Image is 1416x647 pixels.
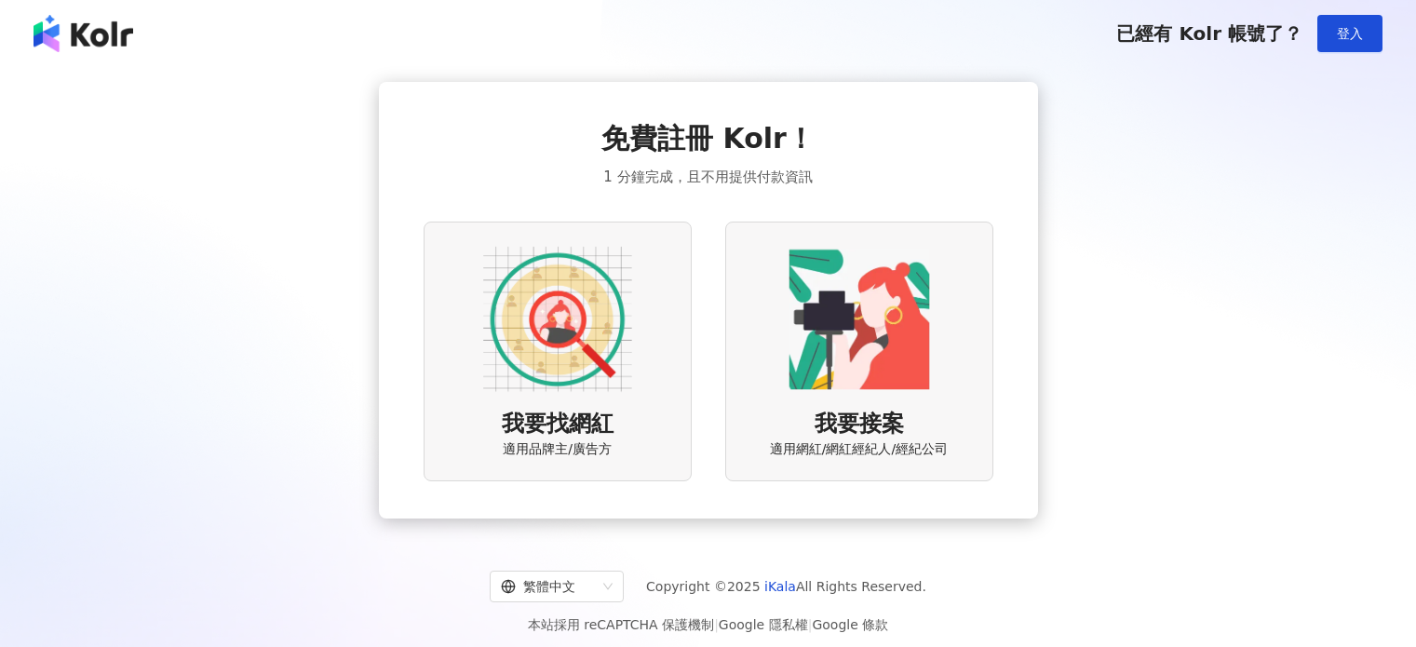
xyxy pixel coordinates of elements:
img: logo [34,15,133,52]
span: 我要找網紅 [502,409,614,440]
span: 我要接案 [815,409,904,440]
span: 1 分鐘完成，且不用提供付款資訊 [603,166,812,188]
span: | [714,617,719,632]
span: 本站採用 reCAPTCHA 保護機制 [528,613,888,636]
span: | [808,617,813,632]
span: 適用網紅/網紅經紀人/經紀公司 [770,440,948,459]
img: AD identity option [483,245,632,394]
span: 已經有 Kolr 帳號了？ [1116,22,1302,45]
span: Copyright © 2025 All Rights Reserved. [646,575,926,598]
a: Google 隱私權 [719,617,808,632]
div: 繁體中文 [501,572,596,601]
span: 適用品牌主/廣告方 [503,440,612,459]
img: KOL identity option [785,245,934,394]
a: iKala [764,579,796,594]
span: 免費註冊 Kolr！ [601,119,815,158]
a: Google 條款 [812,617,888,632]
span: 登入 [1337,26,1363,41]
button: 登入 [1317,15,1382,52]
